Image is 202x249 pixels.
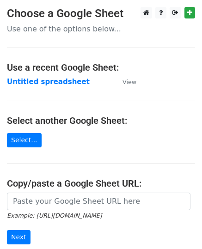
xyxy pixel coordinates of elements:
a: Select... [7,133,42,147]
h4: Use a recent Google Sheet: [7,62,195,73]
small: View [122,79,136,85]
input: Paste your Google Sheet URL here [7,193,190,210]
input: Next [7,230,31,244]
p: Use one of the options below... [7,24,195,34]
h3: Choose a Google Sheet [7,7,195,20]
a: Untitled spreadsheet [7,78,90,86]
h4: Copy/paste a Google Sheet URL: [7,178,195,189]
h4: Select another Google Sheet: [7,115,195,126]
a: View [113,78,136,86]
small: Example: [URL][DOMAIN_NAME] [7,212,102,219]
